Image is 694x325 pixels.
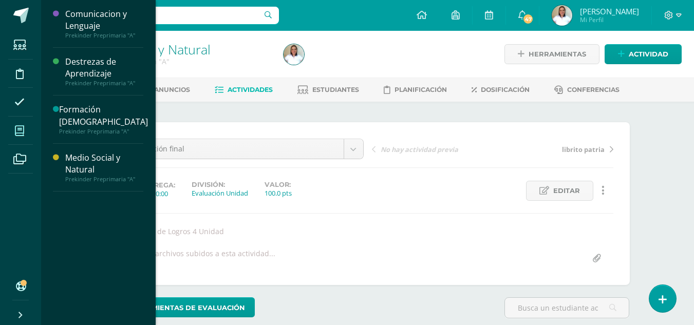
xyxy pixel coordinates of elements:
[48,7,279,24] input: Busca un usuario...
[265,188,292,198] div: 100.0 pts
[130,139,336,159] span: Evaluación final
[562,145,605,154] span: librito patria
[106,297,255,317] a: Herramientas de evaluación
[215,82,273,98] a: Actividades
[65,152,143,183] a: Medio Social y NaturalPrekinder Preprimaria "A"
[192,181,248,188] label: División:
[65,176,143,183] div: Prekinder Preprimaria "A"
[59,104,148,127] div: Formación [DEMOGRAPHIC_DATA]
[129,248,275,269] div: No hay archivos subidos a esta actividad...
[284,44,304,65] img: 11f4b403a4754f688bbc50e0246a7e26.png
[522,13,534,25] span: 47
[505,298,629,318] input: Busca un estudiante aquí...
[154,86,190,93] span: Anuncios
[59,128,148,135] div: Prekinder Preprimaria "A"
[529,45,586,64] span: Herramientas
[65,152,143,176] div: Medio Social y Natural
[65,56,143,80] div: Destrezas de Aprendizaje
[80,56,271,66] div: Prekinder Preprimaria 'A'
[65,32,143,39] div: Prekinder Preprimaria "A"
[504,44,599,64] a: Herramientas
[552,5,572,26] img: 11f4b403a4754f688bbc50e0246a7e26.png
[629,45,668,64] span: Actividad
[192,188,248,198] div: Evaluación Unidad
[123,139,363,159] a: Evaluación final
[384,82,447,98] a: Planificación
[65,8,143,32] div: Comunicacion y Lenguaje
[265,181,292,188] label: Valor:
[118,226,617,236] div: Indicador de Logros 4 Unidad
[580,15,639,24] span: Mi Perfil
[481,86,530,93] span: Dosificación
[126,298,245,317] span: Herramientas de evaluación
[140,82,190,98] a: Anuncios
[472,82,530,98] a: Dosificación
[554,82,620,98] a: Conferencias
[553,181,580,200] span: Editar
[80,42,271,56] h1: Medio Social y Natural
[59,104,148,135] a: Formación [DEMOGRAPHIC_DATA]Prekinder Preprimaria "A"
[395,86,447,93] span: Planificación
[228,86,273,93] span: Actividades
[381,145,458,154] span: No hay actividad previa
[297,82,359,98] a: Estudiantes
[65,8,143,39] a: Comunicacion y LenguajePrekinder Preprimaria "A"
[605,44,682,64] a: Actividad
[580,6,639,16] span: [PERSON_NAME]
[567,86,620,93] span: Conferencias
[65,80,143,87] div: Prekinder Preprimaria "A"
[312,86,359,93] span: Estudiantes
[140,181,175,189] span: Entrega:
[65,56,143,87] a: Destrezas de AprendizajePrekinder Preprimaria "A"
[493,144,613,154] a: librito patria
